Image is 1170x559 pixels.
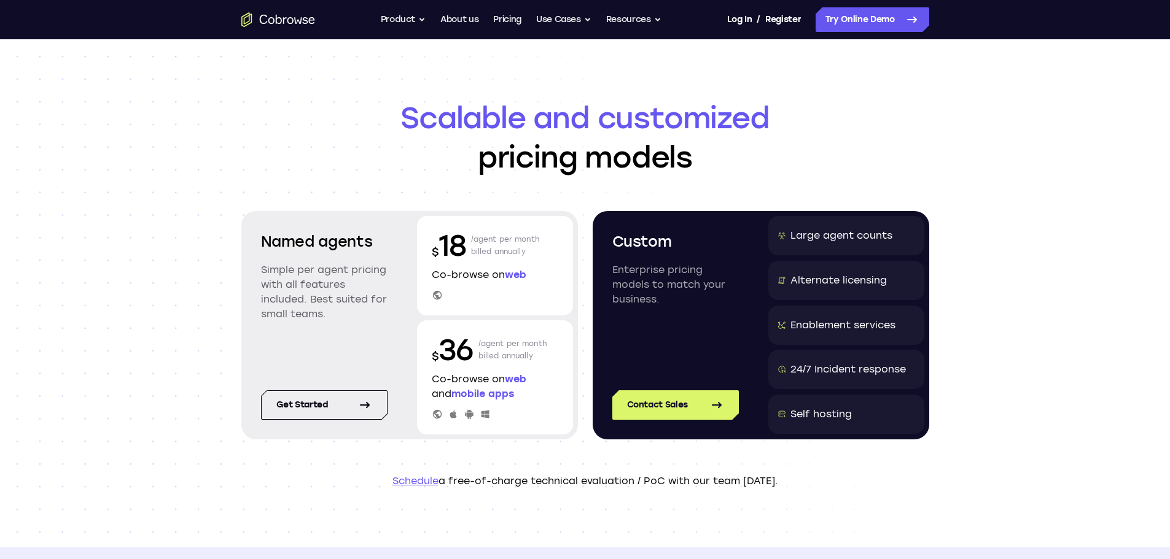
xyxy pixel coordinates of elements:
[505,373,526,385] span: web
[432,245,439,259] span: $
[612,263,739,307] p: Enterprise pricing models to match your business.
[471,226,540,265] p: /agent per month billed annually
[451,388,514,399] span: mobile apps
[816,7,929,32] a: Try Online Demo
[432,350,439,363] span: $
[727,7,752,32] a: Log In
[493,7,521,32] a: Pricing
[392,475,439,487] a: Schedule
[440,7,478,32] a: About us
[757,12,760,27] span: /
[536,7,591,32] button: Use Cases
[612,231,739,253] h2: Custom
[765,7,801,32] a: Register
[790,228,892,243] div: Large agent counts
[261,231,388,253] h2: Named agents
[505,269,526,280] span: web
[241,12,315,27] a: Go to the home page
[432,268,558,282] p: Co-browse on
[432,372,558,401] p: Co-browse on and
[790,273,887,288] div: Alternate licensing
[790,318,895,333] div: Enablement services
[241,474,929,488] p: a free-of-charge technical evaluation / PoC with our team [DATE].
[261,263,388,322] p: Simple per agent pricing with all features included. Best suited for small teams.
[432,330,474,369] p: 36
[381,7,426,32] button: Product
[790,407,852,422] div: Self hosting
[241,98,929,177] h1: pricing models
[478,330,547,369] p: /agent per month billed annually
[261,390,388,420] a: Get started
[790,362,906,377] div: 24/7 Incident response
[606,7,661,32] button: Resources
[241,98,929,137] span: Scalable and customized
[432,226,466,265] p: 18
[612,390,739,420] a: Contact Sales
